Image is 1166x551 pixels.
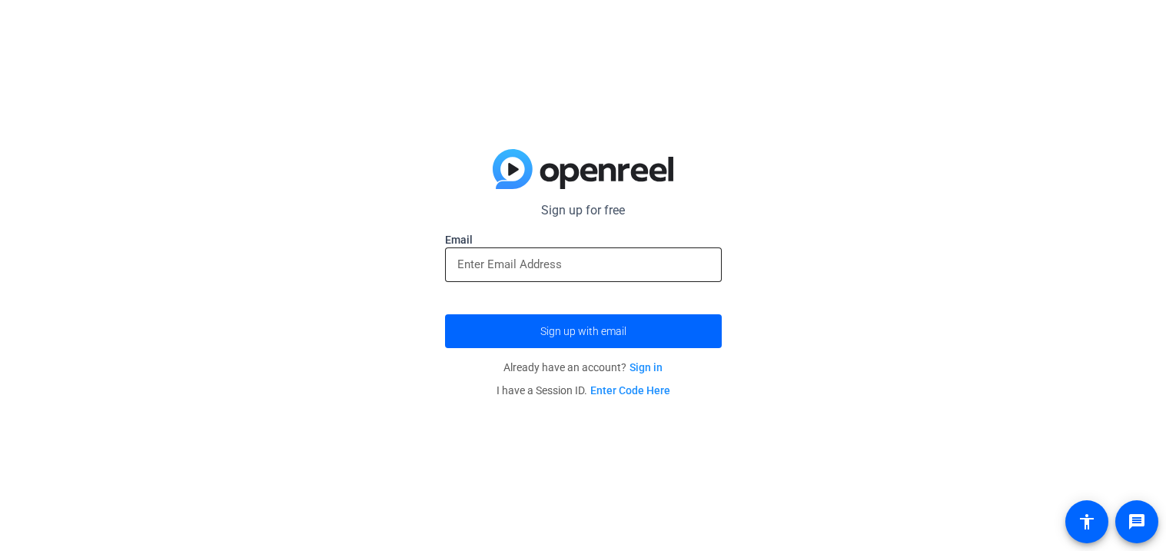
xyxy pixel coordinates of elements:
p: Sign up for free [445,201,722,220]
button: Sign up with email [445,314,722,348]
input: Enter Email Address [457,255,709,274]
label: Email [445,232,722,247]
mat-icon: message [1128,513,1146,531]
span: Already have an account? [503,361,663,373]
a: Enter Code Here [590,384,670,397]
span: I have a Session ID. [497,384,670,397]
img: blue-gradient.svg [493,149,673,189]
a: Sign in [630,361,663,373]
mat-icon: accessibility [1078,513,1096,531]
